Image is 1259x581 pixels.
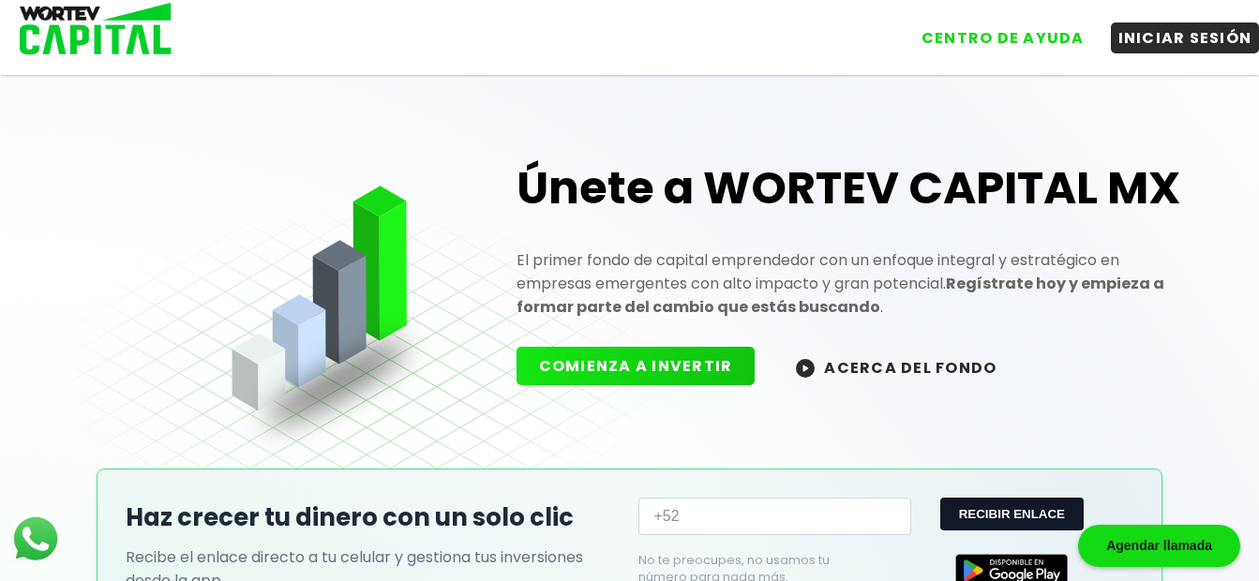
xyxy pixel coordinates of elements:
h2: Haz crecer tu dinero con un solo clic [126,499,620,536]
a: CENTRO DE AYUDA [895,8,1092,53]
button: COMIENZA A INVERTIR [517,347,756,385]
img: wortev-capital-acerca-del-fondo [796,359,815,378]
button: CENTRO DE AYUDA [914,22,1092,53]
strong: Regístrate hoy y empieza a formar parte del cambio que estás buscando [517,273,1164,318]
a: COMIENZA A INVERTIR [517,355,774,377]
p: El primer fondo de capital emprendedor con un enfoque integral y estratégico en empresas emergent... [517,248,1196,319]
img: logos_whatsapp-icon.242b2217.svg [9,513,62,565]
h1: Únete a WORTEV CAPITAL MX [517,158,1196,218]
div: Agendar llamada [1078,525,1240,567]
button: ACERCA DEL FONDO [773,347,1019,387]
button: RECIBIR ENLACE [940,498,1084,530]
